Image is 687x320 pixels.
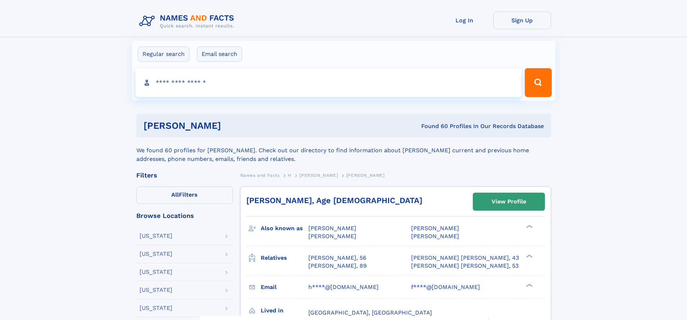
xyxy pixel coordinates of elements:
label: Regular search [138,47,189,62]
input: search input [136,68,522,97]
a: H [288,171,291,180]
div: Found 60 Profiles In Our Records Database [321,122,544,130]
a: [PERSON_NAME], 56 [308,254,366,262]
span: [PERSON_NAME] [411,233,459,240]
a: [PERSON_NAME], 89 [308,262,367,270]
a: Names and Facts [240,171,280,180]
h3: Lived in [261,304,308,317]
h3: Email [261,281,308,293]
span: All [171,191,179,198]
div: [US_STATE] [140,287,172,293]
span: [GEOGRAPHIC_DATA], [GEOGRAPHIC_DATA] [308,309,432,316]
span: [PERSON_NAME] [308,233,356,240]
a: [PERSON_NAME], Age [DEMOGRAPHIC_DATA] [246,196,422,205]
a: [PERSON_NAME] [PERSON_NAME], 53 [411,262,519,270]
span: [PERSON_NAME] [308,225,356,232]
div: ❯ [524,224,533,229]
div: ❯ [524,254,533,258]
span: [PERSON_NAME] [346,173,385,178]
div: We found 60 profiles for [PERSON_NAME]. Check out our directory to find information about [PERSON... [136,137,551,163]
a: [PERSON_NAME] [PERSON_NAME], 43 [411,254,519,262]
div: [US_STATE] [140,233,172,239]
div: View Profile [492,193,526,210]
a: Log In [436,12,493,29]
div: [US_STATE] [140,305,172,311]
div: Filters [136,172,233,179]
div: Browse Locations [136,212,233,219]
h1: [PERSON_NAME] [144,121,321,130]
span: H [288,173,291,178]
div: ❯ [524,283,533,288]
div: [US_STATE] [140,251,172,257]
button: Search Button [525,68,551,97]
a: View Profile [473,193,545,210]
a: [PERSON_NAME] [299,171,338,180]
h3: Relatives [261,252,308,264]
div: [US_STATE] [140,269,172,275]
span: [PERSON_NAME] [411,225,459,232]
label: Email search [197,47,242,62]
a: Sign Up [493,12,551,29]
span: [PERSON_NAME] [299,173,338,178]
label: Filters [136,187,233,204]
h3: Also known as [261,222,308,234]
img: Logo Names and Facts [136,12,240,31]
